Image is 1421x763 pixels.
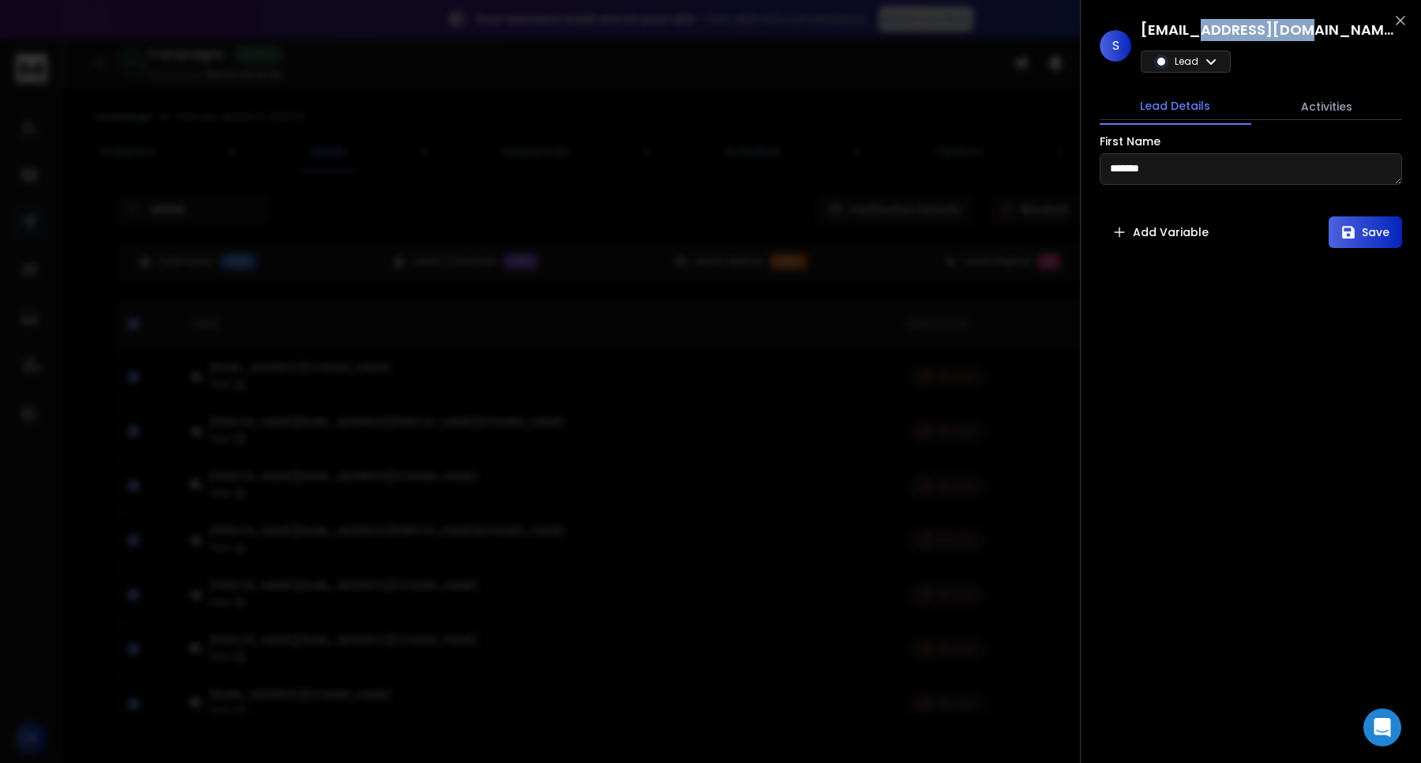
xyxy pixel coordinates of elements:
[1363,708,1401,746] div: Open Intercom Messenger
[1141,19,1393,41] h1: [EMAIL_ADDRESS][DOMAIN_NAME]
[1100,216,1221,248] button: Add Variable
[1100,30,1131,62] span: S
[1175,55,1198,68] p: Lead
[1100,88,1251,125] button: Lead Details
[1329,216,1402,248] button: Save
[1100,136,1160,147] label: First Name
[1251,89,1403,124] button: Activities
